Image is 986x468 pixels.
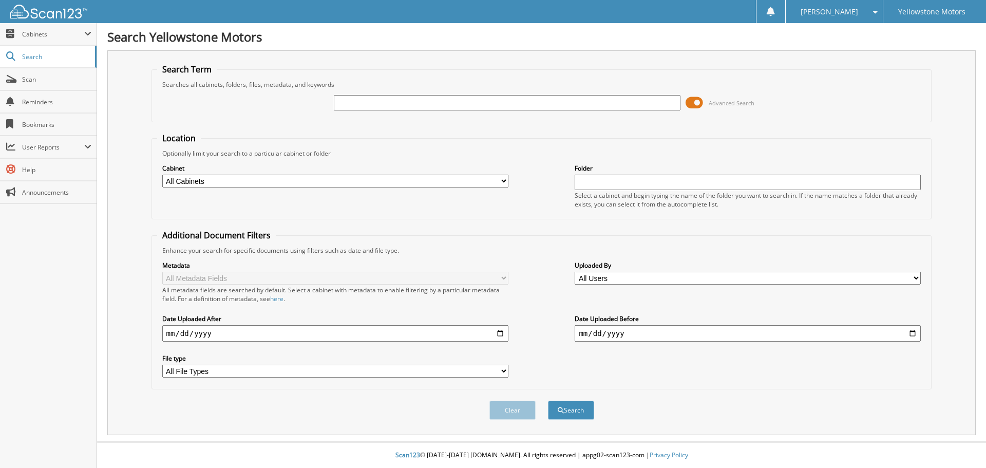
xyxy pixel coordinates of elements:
span: Scan [22,75,91,84]
span: User Reports [22,143,84,152]
span: Yellowstone Motors [898,9,965,15]
span: Search [22,52,90,61]
label: Uploaded By [575,261,921,270]
span: [PERSON_NAME] [801,9,858,15]
button: Clear [489,401,536,420]
label: Date Uploaded Before [575,314,921,323]
div: Searches all cabinets, folders, files, metadata, and keywords [157,80,926,89]
label: Folder [575,164,921,173]
label: Date Uploaded After [162,314,508,323]
input: end [575,325,921,342]
span: Bookmarks [22,120,91,129]
h1: Search Yellowstone Motors [107,28,976,45]
a: here [270,294,283,303]
span: Reminders [22,98,91,106]
label: File type [162,354,508,363]
span: Cabinets [22,30,84,39]
legend: Search Term [157,64,217,75]
input: start [162,325,508,342]
label: Metadata [162,261,508,270]
span: Advanced Search [709,99,754,107]
legend: Location [157,133,201,144]
div: Select a cabinet and begin typing the name of the folder you want to search in. If the name match... [575,191,921,209]
span: Scan123 [395,451,420,459]
div: Optionally limit your search to a particular cabinet or folder [157,149,926,158]
label: Cabinet [162,164,508,173]
div: All metadata fields are searched by default. Select a cabinet with metadata to enable filtering b... [162,286,508,303]
legend: Additional Document Filters [157,230,276,241]
span: Announcements [22,188,91,197]
div: Enhance your search for specific documents using filters such as date and file type. [157,246,926,255]
a: Privacy Policy [650,451,688,459]
img: scan123-logo-white.svg [10,5,87,18]
div: © [DATE]-[DATE] [DOMAIN_NAME]. All rights reserved | appg02-scan123-com | [97,443,986,468]
button: Search [548,401,594,420]
span: Help [22,165,91,174]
